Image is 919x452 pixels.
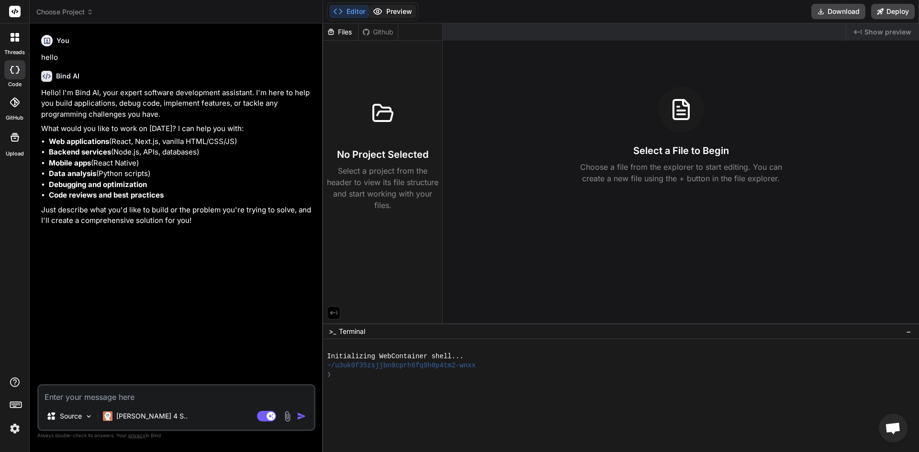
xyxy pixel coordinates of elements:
h3: No Project Selected [337,148,428,161]
p: Hello! I'm Bind AI, your expert software development assistant. I'm here to help you build applic... [41,88,314,120]
button: Download [811,4,865,19]
p: Choose a file from the explorer to start editing. You can create a new file using the + button in... [574,161,788,184]
p: Select a project from the header to view its file structure and start working with your files. [327,165,438,211]
label: threads [4,48,25,56]
span: Show preview [864,27,911,37]
h6: You [56,36,69,45]
strong: Backend services [49,147,111,156]
p: Source [60,411,82,421]
button: Preview [369,5,416,18]
div: Github [359,27,398,37]
h3: Select a File to Begin [633,144,729,157]
span: privacy [128,432,146,438]
li: (Python scripts) [49,168,314,179]
strong: Data analysis [49,169,96,178]
div: Files [323,27,358,37]
label: Upload [6,150,24,158]
span: − [906,327,911,336]
label: code [8,80,22,88]
p: [PERSON_NAME] 4 S.. [116,411,188,421]
strong: Code reviews and best practices [49,190,164,199]
span: Choose Project [36,7,93,17]
strong: Debugging and optimization [49,180,147,189]
img: Claude 4 Sonnet [103,411,112,421]
label: GitHub [6,114,23,122]
img: settings [7,420,23,437]
strong: Web applications [49,137,109,146]
p: hello [41,52,314,63]
span: Terminal [339,327,365,336]
span: >_ [329,327,336,336]
span: ❯ [327,370,332,379]
img: icon [297,411,306,421]
h6: Bind AI [56,71,79,81]
li: (Node.js, APIs, databases) [49,147,314,158]
li: (React, Next.js, vanilla HTML/CSS/JS) [49,136,314,147]
button: Deploy [871,4,915,19]
button: − [904,324,913,339]
p: Just describe what you'd like to build or the problem you're trying to solve, and I'll create a c... [41,205,314,226]
a: Open chat [879,414,908,442]
strong: Mobile apps [49,158,91,167]
img: Pick Models [85,412,93,420]
p: What would you like to work on [DATE]? I can help you with: [41,123,314,134]
p: Always double-check its answers. Your in Bind [37,431,315,440]
li: (React Native) [49,158,314,169]
button: Editor [329,5,369,18]
span: ~/u3uk0f35zsjjbn9cprh6fq9h0p4tm2-wnxx [327,361,476,370]
img: attachment [282,411,293,422]
span: Initializing WebContainer shell... [327,352,464,361]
